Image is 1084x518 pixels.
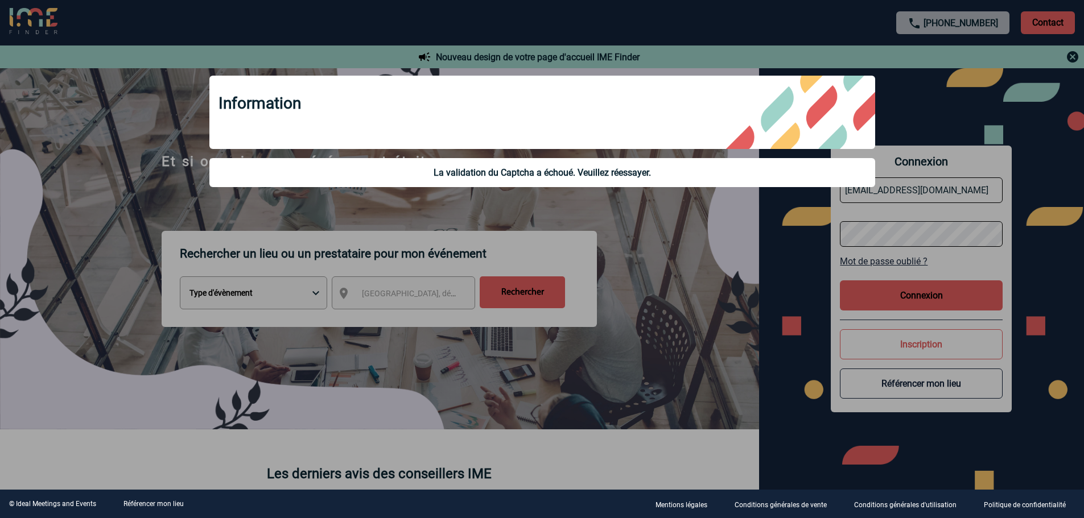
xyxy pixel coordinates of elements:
div: La validation du Captcha a échoué. Veuillez réessayer. [219,167,866,178]
a: Mentions légales [646,499,726,509]
p: Mentions légales [656,501,707,509]
a: Conditions générales d'utilisation [845,499,975,509]
a: Référencer mon lieu [123,500,184,508]
p: Conditions générales d'utilisation [854,501,957,509]
a: Politique de confidentialité [975,499,1084,509]
div: © Ideal Meetings and Events [9,500,96,508]
p: Conditions générales de vente [735,501,827,509]
p: Politique de confidentialité [984,501,1066,509]
div: Information [209,76,875,149]
a: Conditions générales de vente [726,499,845,509]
